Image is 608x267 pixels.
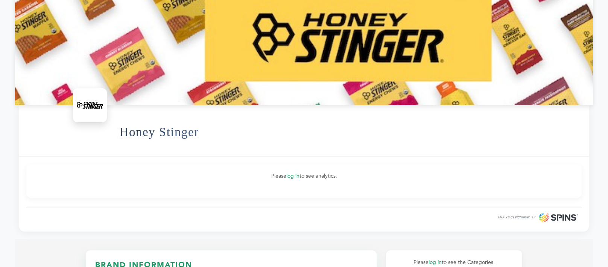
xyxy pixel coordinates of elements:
[120,114,199,150] h1: Honey Stinger
[286,172,299,180] a: log in
[394,258,515,267] p: Please to see the Categories.
[34,172,574,181] p: Please to see analytics.
[429,259,442,266] a: log in
[75,90,105,120] img: Honey Stinger Logo
[498,215,536,220] span: ANALYTICS POWERED BY
[539,213,578,222] img: SPINS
